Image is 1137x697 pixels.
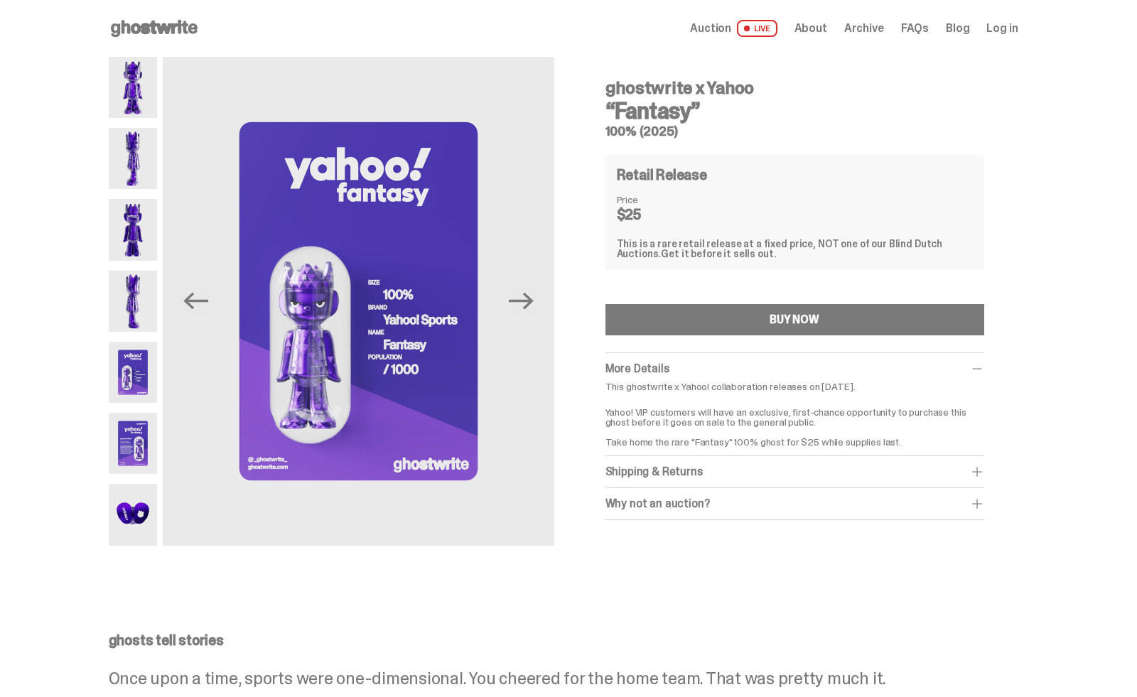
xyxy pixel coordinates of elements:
a: Archive [844,23,884,34]
span: LIVE [737,20,777,37]
p: Once upon a time, sports were one-dimensional. You cheered for the home team. That was pretty muc... [109,670,1018,687]
div: Why not an auction? [605,497,984,511]
img: Yahoo-HG---7.png [109,484,158,545]
a: About [794,23,827,34]
button: Previous [180,286,211,317]
h3: “Fantasy” [605,99,984,122]
img: Yahoo-HG---6.png [109,413,158,474]
img: Yahoo-HG---2.png [109,128,158,189]
a: Blog [946,23,969,34]
div: Shipping & Returns [605,465,984,479]
button: Next [506,286,537,317]
dd: $25 [617,207,688,222]
button: BUY NOW [605,304,984,335]
img: Yahoo-HG---4.png [109,271,158,332]
dt: Price [617,195,688,205]
p: ghosts tell stories [109,633,1018,647]
h4: ghostwrite x Yahoo [605,80,984,97]
p: Yahoo! VIP customers will have an exclusive, first-chance opportunity to purchase this ghost befo... [605,397,984,447]
img: Yahoo-HG---3.png [109,199,158,260]
h4: Retail Release [617,168,707,182]
a: Auction LIVE [690,20,777,37]
img: Yahoo-HG---5.png [109,342,158,403]
p: This ghostwrite x Yahoo! collaboration releases on [DATE]. [605,382,984,391]
a: FAQs [901,23,929,34]
img: Yahoo-HG---5.png [163,57,554,546]
a: Log in [986,23,1018,34]
span: Get it before it sells out. [661,247,776,260]
img: Yahoo-HG---1.png [109,57,158,118]
div: This is a rare retail release at a fixed price, NOT one of our Blind Dutch Auctions. [617,239,973,259]
span: More Details [605,361,669,376]
div: BUY NOW [770,314,819,325]
h5: 100% (2025) [605,125,984,138]
span: Auction [690,23,731,34]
